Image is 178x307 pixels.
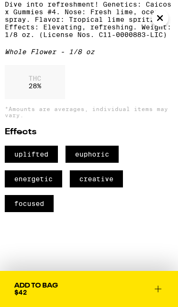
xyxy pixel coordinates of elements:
[5,65,65,99] div: 28 %
[70,170,123,187] span: creative
[151,9,169,27] button: Close
[5,170,62,187] span: energetic
[5,48,173,56] div: Whole Flower - 1/8 oz
[5,0,173,38] p: Dive into refreshment! Genetics: Caicos x Gummies #4. Nose: Fresh lime, ocean spray. Flavor: Trop...
[14,288,27,296] span: $42
[5,195,54,212] span: focused
[28,74,41,82] p: THC
[5,106,173,118] p: *Amounts are averages, individual items may vary.
[5,146,58,163] span: uplifted
[66,146,119,163] span: euphoric
[14,282,58,289] div: Add To Bag
[5,128,173,136] h2: Effects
